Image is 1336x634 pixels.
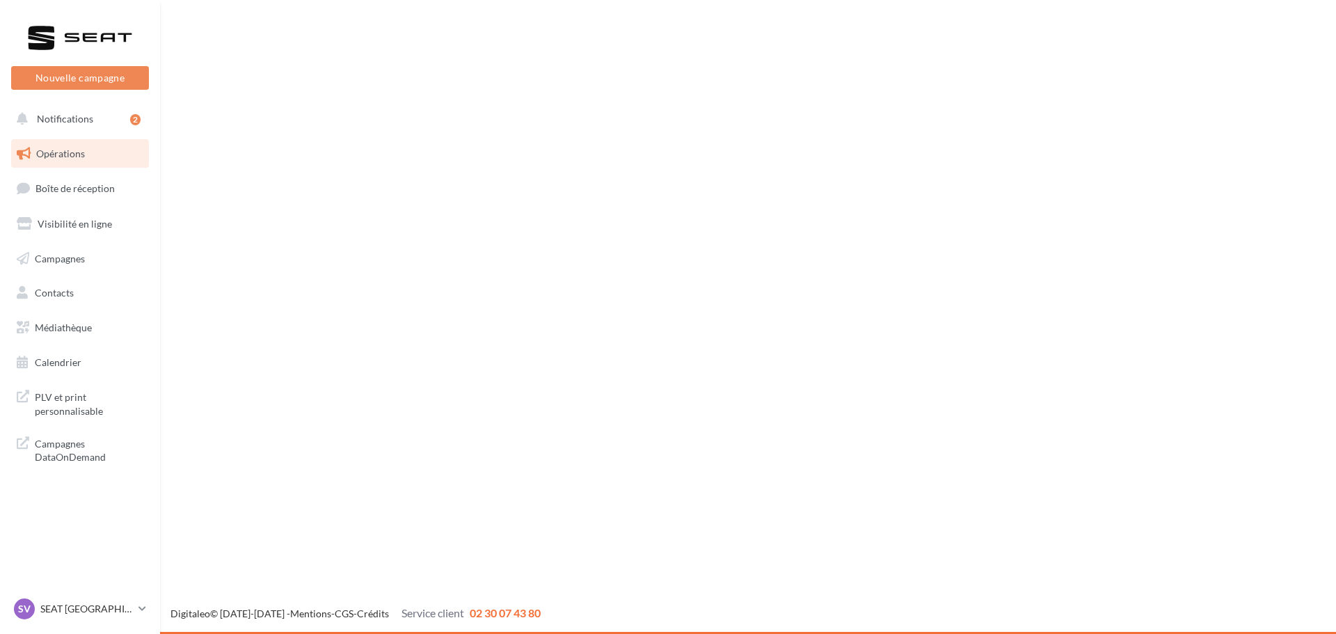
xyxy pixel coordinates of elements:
button: Notifications 2 [8,104,146,134]
a: Mentions [290,608,331,619]
span: Service client [401,606,464,619]
a: Calendrier [8,348,152,377]
span: Contacts [35,287,74,299]
span: Campagnes [35,252,85,264]
a: Médiathèque [8,313,152,342]
span: Boîte de réception [35,182,115,194]
span: Opérations [36,148,85,159]
a: Digitaleo [170,608,210,619]
a: Crédits [357,608,389,619]
span: PLV et print personnalisable [35,388,143,418]
span: Médiathèque [35,322,92,333]
a: Campagnes [8,244,152,274]
span: Calendrier [35,356,81,368]
span: Campagnes DataOnDemand [35,434,143,464]
span: 02 30 07 43 80 [470,606,541,619]
span: © [DATE]-[DATE] - - - [170,608,541,619]
a: Opérations [8,139,152,168]
a: Visibilité en ligne [8,209,152,239]
button: Nouvelle campagne [11,66,149,90]
a: PLV et print personnalisable [8,382,152,423]
a: SV SEAT [GEOGRAPHIC_DATA] [11,596,149,622]
span: Notifications [37,113,93,125]
a: Boîte de réception [8,173,152,203]
a: CGS [335,608,353,619]
a: Contacts [8,278,152,308]
p: SEAT [GEOGRAPHIC_DATA] [40,602,133,616]
div: 2 [130,114,141,125]
span: Visibilité en ligne [38,218,112,230]
a: Campagnes DataOnDemand [8,429,152,470]
span: SV [18,602,31,616]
